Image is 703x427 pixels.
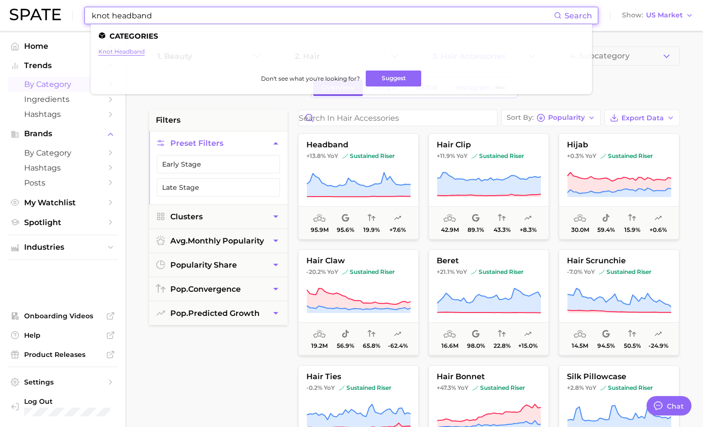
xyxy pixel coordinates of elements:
span: headband [299,141,418,149]
span: popularity predicted growth: Very Likely [524,328,532,340]
span: My Watchlist [24,198,101,207]
span: +11.9% [437,152,455,159]
span: Search [565,11,592,20]
span: Log Out [24,397,112,406]
input: Search here for a brand, industry, or ingredient [91,7,554,24]
span: Industries [24,243,101,252]
button: Late Stage [157,178,280,197]
button: hair clip+11.9% YoYsustained risersustained riser42.9m89.1%43.3%+8.3% [428,133,549,240]
a: Posts [8,175,118,190]
a: Settings [8,375,118,389]
span: sustained riser [339,384,391,392]
span: +7.6% [389,227,406,233]
span: sustained riser [471,268,524,276]
span: average monthly popularity: Very High Popularity [443,213,456,224]
span: average monthly popularity: High Popularity [574,328,586,340]
span: 65.8% [363,342,380,349]
span: Export Data [621,114,664,122]
span: Help [24,331,101,340]
span: YoY [456,152,468,160]
span: -0.2% [306,384,322,391]
span: sustained riser [342,268,395,276]
span: Preset Filters [170,139,223,148]
abbr: popularity index [170,309,188,318]
span: hijab [559,141,679,149]
img: sustained riser [471,153,477,159]
span: 59.4% [597,227,615,233]
span: filters [156,114,180,126]
img: SPATE [10,9,61,20]
span: average monthly popularity: Very High Popularity [313,213,326,224]
button: pop.convergence [149,277,288,301]
a: Onboarding Videos [8,309,118,323]
a: by Category [8,145,118,160]
a: Spotlight [8,215,118,230]
img: sustained riser [599,269,605,275]
button: avg.monthly popularity [149,229,288,253]
span: 42.9m [441,227,458,233]
span: YoY [327,268,338,276]
span: popularity convergence: Low Convergence [498,328,506,340]
button: Early Stage [157,155,280,173]
span: YoY [585,152,596,160]
span: +0.3% [567,152,584,159]
span: popularity convergence: High Convergence [368,328,375,340]
span: sustained riser [472,384,525,392]
span: 16.6m [441,342,458,349]
span: +13.8% [306,152,326,159]
span: 43.3% [493,227,510,233]
a: Product Releases [8,347,118,362]
img: sustained riser [342,269,348,275]
span: Settings [24,378,101,386]
span: hair scrunchie [559,256,679,265]
span: +8.3% [519,227,536,233]
span: -62.4% [387,342,407,349]
span: by Category [24,80,101,89]
a: Hashtags [8,160,118,175]
button: Brands [8,127,118,141]
li: Categories [98,32,584,40]
span: hair bonnet [429,372,549,381]
span: sustained riser [600,152,653,160]
span: popularity convergence: Very Low Convergence [628,213,636,224]
button: pop.predicted growth [149,301,288,325]
span: popularity convergence: Medium Convergence [628,328,636,340]
button: hair scrunchie-7.0% YoYsustained risersustained riser14.5m94.5%50.5%-24.9% [559,249,679,356]
span: popularity share: TikTok [602,213,610,224]
span: sustained riser [342,152,395,160]
span: +2.8% [567,384,584,391]
span: popularity predicted growth: Uncertain [394,328,401,340]
span: silk pillowcase [559,372,679,381]
span: Hashtags [24,110,101,119]
span: popularity share: Google [472,213,480,224]
span: YoY [584,268,595,276]
span: hair ties [299,372,418,381]
button: Suggest [366,71,421,86]
span: 94.5% [597,342,615,349]
input: Search in hair accessories [299,110,497,126]
span: +47.3% [437,384,456,391]
span: average monthly popularity: Very High Popularity [313,328,326,340]
span: YoY [327,152,338,160]
button: Sort ByPopularity [501,110,601,126]
button: Preset Filters [149,131,288,155]
button: hair claw-20.2% YoYsustained risersustained riser19.2m56.9%65.8%-62.4% [298,249,419,356]
span: sustained riser [600,384,653,392]
span: 50.5% [623,342,640,349]
span: popularity predicted growth: Uncertain [654,213,662,224]
span: popularity convergence: Medium Convergence [498,213,506,224]
span: 95.9m [310,227,328,233]
span: Popularity [548,115,585,120]
span: 19.9% [363,227,380,233]
span: Spotlight [24,218,101,227]
span: Brands [24,129,101,138]
span: -20.2% [306,268,326,275]
span: popularity share: Google [472,328,480,340]
button: hijab+0.3% YoYsustained risersustained riser30.0m59.4%15.9%+0.6% [559,133,679,240]
span: Clusters [170,212,203,221]
span: Posts [24,178,101,187]
button: beret+21.1% YoYsustained risersustained riser16.6m98.0%22.8%+15.0% [428,249,549,356]
button: ShowUS Market [620,9,696,22]
a: Ingredients [8,92,118,107]
span: Hashtags [24,163,101,172]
